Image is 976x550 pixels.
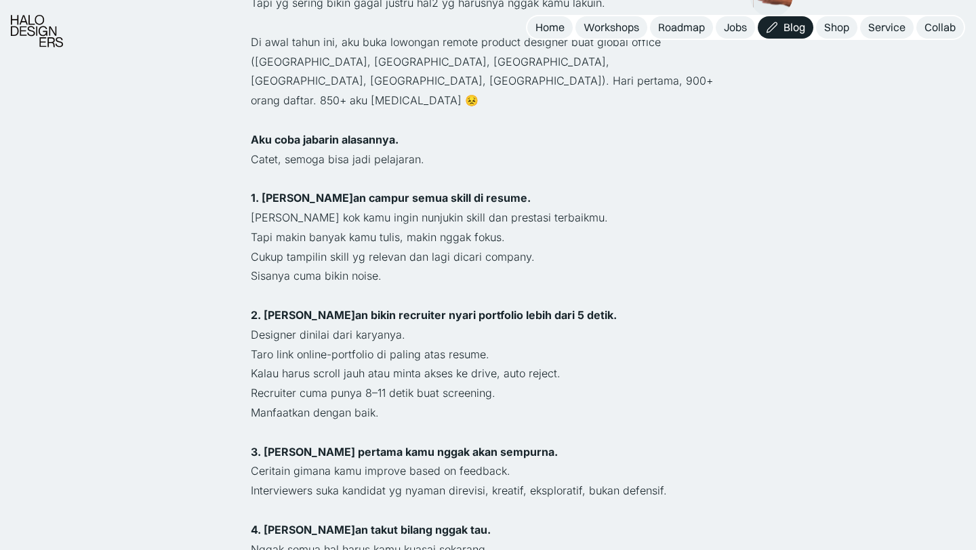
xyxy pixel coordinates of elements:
p: ‍ [251,13,725,33]
p: Interviewers suka kandidat yg nyaman direvisi, kreatif, eksploratif, bukan defensif. [251,481,725,501]
div: Home [535,20,565,35]
p: [PERSON_NAME] kok kamu ingin nunjukin skill dan prestasi terbaikmu. [251,208,725,228]
div: Collab [924,20,956,35]
div: Jobs [724,20,747,35]
strong: Aku coba jabarin alasannya. [251,133,399,146]
p: Recruiter cuma punya 8–11 detik buat screening. [251,383,725,403]
p: Manfaatkan dengan baik. [251,403,725,423]
div: Workshops [584,20,639,35]
p: Ceritain gimana kamu improve based on feedback. [251,461,725,481]
a: Roadmap [650,16,713,39]
p: Tapi makin banyak kamu tulis, makin nggak fokus. [251,228,725,247]
p: Kalau harus scroll jauh atau minta akses ke drive, auto reject. [251,364,725,383]
a: Blog [758,16,813,39]
p: Designer dinilai dari karyanya. [251,325,725,345]
p: Sisanya cuma bikin noise. [251,266,725,286]
p: Di awal tahun ini, aku buka lowongan remote product designer buat global office ([GEOGRAPHIC_DATA... [251,33,725,110]
div: Blog [784,20,805,35]
a: Shop [816,16,857,39]
strong: 3. [PERSON_NAME] pertama kamu nggak akan sempurna. [251,445,558,459]
p: ‍ [251,110,725,130]
p: ‍ [251,169,725,188]
strong: 2. [PERSON_NAME]an bikin recruiter nyari portfolio lebih dari 5 detik. [251,308,617,322]
p: ‍ [251,286,725,305]
div: Shop [824,20,849,35]
a: Collab [916,16,964,39]
div: Roadmap [658,20,705,35]
strong: 4. [PERSON_NAME]an takut bilang nggak tau. [251,523,491,536]
p: ‍ [251,501,725,520]
p: ‍ [251,423,725,442]
p: Taro link online-portfolio di paling atas resume. [251,345,725,364]
p: Cukup tampilin skill yg relevan dan lagi dicari company. [251,247,725,267]
p: Catet, semoga bisa jadi pelajaran. [251,150,725,169]
a: Workshops [575,16,647,39]
strong: 1. [PERSON_NAME]an campur semua skill di resume. [251,191,531,205]
a: Home [527,16,573,39]
a: Jobs [716,16,755,39]
a: Service [860,16,914,39]
div: Service [868,20,906,35]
